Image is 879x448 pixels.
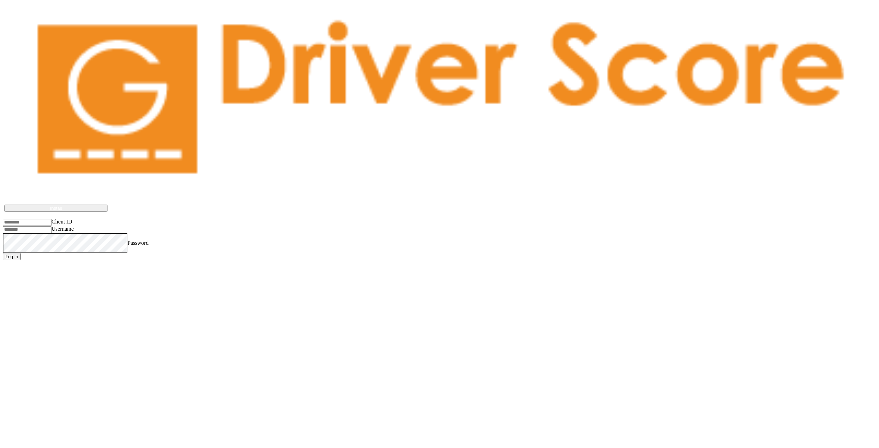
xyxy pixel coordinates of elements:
[3,253,21,260] button: Log in
[4,205,107,212] button: Install
[127,240,148,245] label: Password
[11,195,868,201] p: Driver Score works best if installed on the device
[52,226,74,232] label: Username
[52,219,72,225] label: Client ID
